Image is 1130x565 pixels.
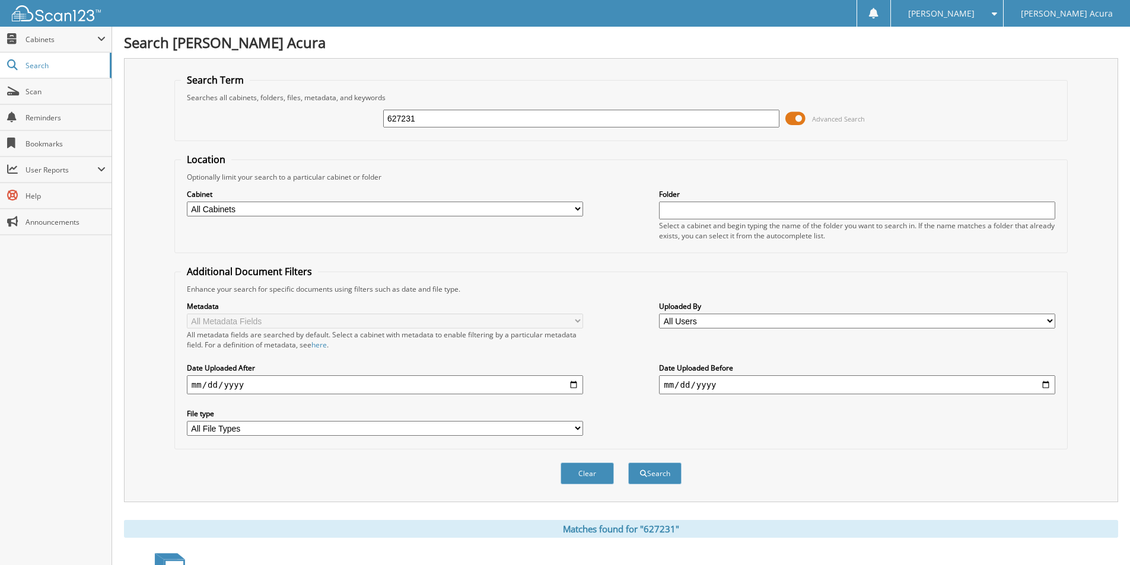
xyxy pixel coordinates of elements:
div: Optionally limit your search to a particular cabinet or folder [181,172,1061,182]
button: Clear [561,462,614,484]
label: Date Uploaded Before [659,363,1055,373]
span: Scan [26,87,106,97]
legend: Search Term [181,74,250,87]
span: [PERSON_NAME] [908,10,975,17]
div: Matches found for "627231" [124,520,1118,538]
label: Date Uploaded After [187,363,583,373]
label: Uploaded By [659,301,1055,311]
input: end [659,375,1055,394]
span: Search [26,60,104,71]
legend: Location [181,153,231,166]
span: Announcements [26,217,106,227]
label: Folder [659,189,1055,199]
label: Cabinet [187,189,583,199]
span: Bookmarks [26,139,106,149]
span: Reminders [26,113,106,123]
legend: Additional Document Filters [181,265,318,278]
img: scan123-logo-white.svg [12,5,101,21]
h1: Search [PERSON_NAME] Acura [124,33,1118,52]
span: [PERSON_NAME] Acura [1021,10,1113,17]
span: Cabinets [26,34,97,44]
div: Searches all cabinets, folders, files, metadata, and keywords [181,92,1061,103]
span: Advanced Search [812,114,865,123]
label: File type [187,408,583,419]
input: start [187,375,583,394]
button: Search [628,462,682,484]
span: Help [26,191,106,201]
span: User Reports [26,165,97,175]
a: here [311,340,327,350]
label: Metadata [187,301,583,311]
div: All metadata fields are searched by default. Select a cabinet with metadata to enable filtering b... [187,330,583,350]
div: Select a cabinet and begin typing the name of the folder you want to search in. If the name match... [659,221,1055,241]
div: Enhance your search for specific documents using filters such as date and file type. [181,284,1061,294]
